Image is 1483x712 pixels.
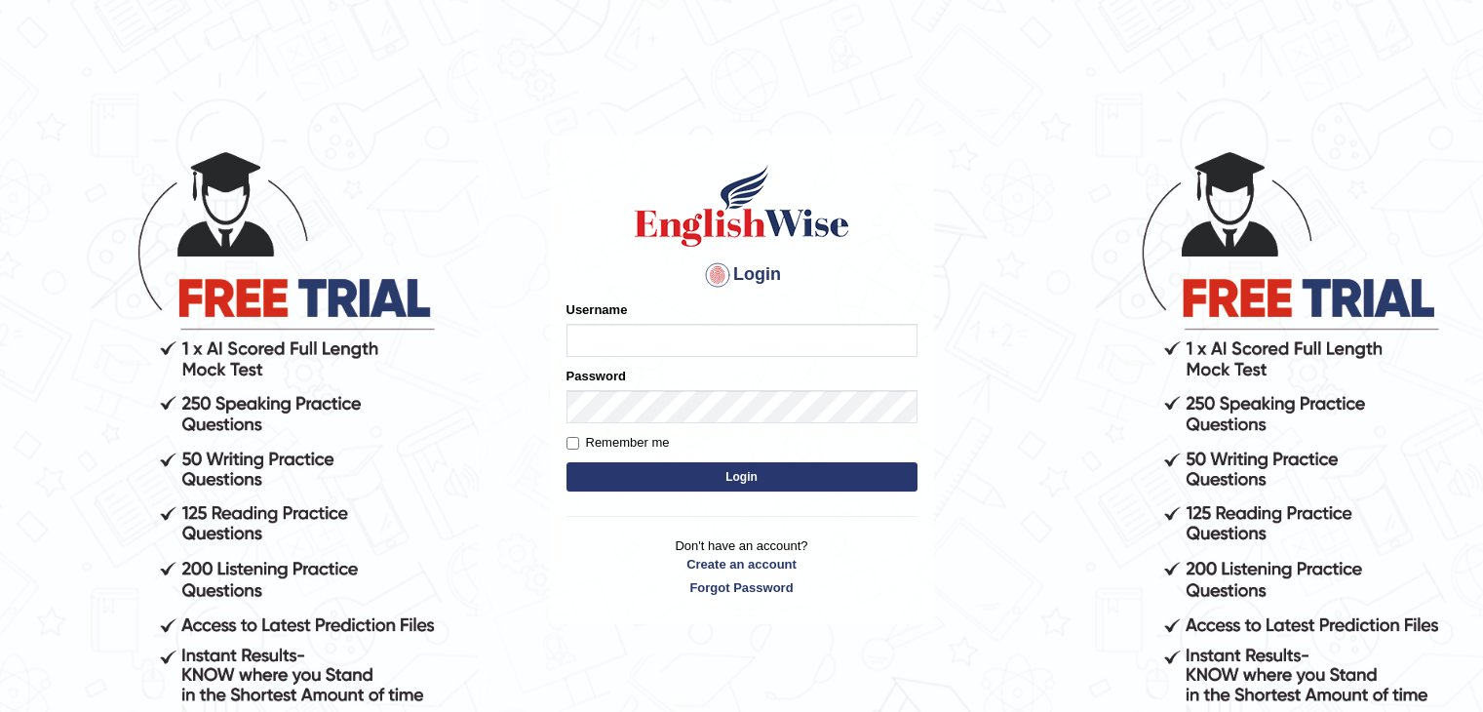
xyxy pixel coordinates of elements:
button: Login [566,462,917,492]
a: Forgot Password [566,578,917,597]
a: Create an account [566,555,917,574]
p: Don't have an account? [566,536,917,597]
img: Logo of English Wise sign in for intelligent practice with AI [631,162,853,250]
label: Remember me [566,433,670,453]
h4: Login [566,259,917,291]
label: Password [566,367,626,385]
label: Username [566,300,628,319]
input: Remember me [566,437,579,450]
